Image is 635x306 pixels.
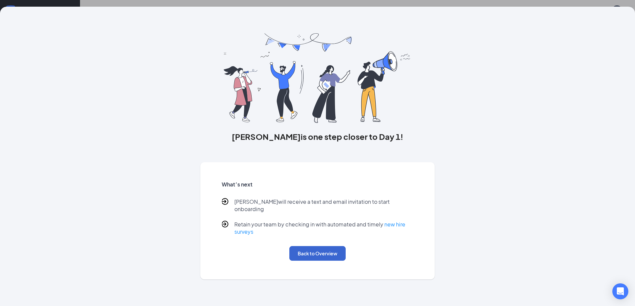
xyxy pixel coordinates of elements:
[234,198,414,213] p: [PERSON_NAME] will receive a text and email invitation to start onboarding
[612,283,628,299] div: Open Intercom Messenger
[222,181,414,188] h5: What’s next
[289,246,346,261] button: Back to Overview
[200,131,435,142] h3: [PERSON_NAME] is one step closer to Day 1!
[234,221,414,235] p: Retain your team by checking in with automated and timely
[224,33,411,123] img: you are all set
[234,221,405,235] a: new hire surveys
